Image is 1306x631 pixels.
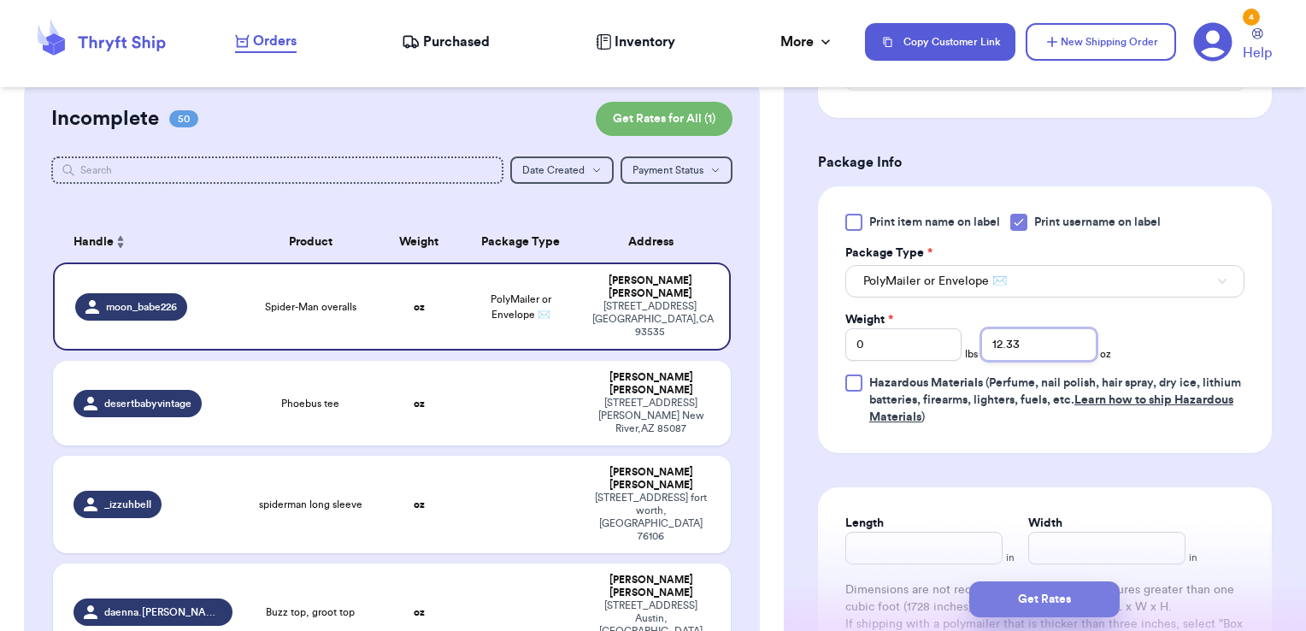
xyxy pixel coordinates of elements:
div: 4 [1243,9,1260,26]
th: Weight [379,221,460,262]
span: Phoebus tee [281,397,339,410]
span: daenna.[PERSON_NAME] [104,605,222,619]
span: Spider-Man overalls [265,300,356,314]
span: PolyMailer or Envelope ✉️ [491,294,551,320]
span: Payment Status [632,165,703,175]
span: lbs [965,347,978,361]
strong: oz [414,607,425,617]
button: PolyMailer or Envelope ✉️ [845,265,1244,298]
th: Address [582,221,732,262]
div: [PERSON_NAME] [PERSON_NAME] [592,574,711,599]
span: Inventory [615,32,675,52]
span: PolyMailer or Envelope ✉️ [863,273,1007,290]
a: 4 [1193,22,1232,62]
span: _izzuhbell [104,498,151,511]
div: [STREET_ADDRESS][PERSON_NAME] New River , AZ 85087 [592,397,711,435]
label: Width [1028,515,1062,532]
label: Package Type [845,245,932,262]
input: Search [51,156,504,184]
div: [PERSON_NAME] [PERSON_NAME] [592,371,711,397]
button: Date Created [510,156,614,184]
th: Package Type [460,221,582,262]
div: [STREET_ADDRESS] [GEOGRAPHIC_DATA] , CA 93535 [592,300,709,339]
span: Buzz top, groot top [266,605,355,619]
button: New Shipping Order [1026,23,1176,61]
span: Hazardous Materials [869,377,983,389]
button: Copy Customer Link [865,23,1015,61]
span: Print item name on label [869,214,1000,231]
span: desertbabyvintage [104,397,191,410]
h3: Package Info [818,152,1272,173]
span: Date Created [522,165,585,175]
div: More [780,32,834,52]
a: Help [1243,28,1272,63]
a: Purchased [402,32,490,52]
h2: Incomplete [51,105,159,133]
div: [STREET_ADDRESS] fort worth , [GEOGRAPHIC_DATA] 76106 [592,492,711,543]
span: Purchased [423,32,490,52]
button: Get Rates [969,581,1120,617]
span: Help [1243,43,1272,63]
div: [PERSON_NAME] [PERSON_NAME] [592,274,709,300]
button: Payment Status [621,156,732,184]
span: moon_babe226 [106,300,177,314]
strong: oz [414,398,425,409]
strong: oz [414,499,425,510]
span: 50 [169,110,198,127]
a: Inventory [596,32,675,52]
span: Handle [74,233,114,251]
button: Sort ascending [114,232,127,252]
span: Print username on label [1034,214,1161,231]
strong: oz [414,302,425,312]
span: in [1006,551,1015,564]
span: (Perfume, nail polish, hair spray, dry ice, lithium batteries, firearms, lighters, fuels, etc. ) [869,377,1241,423]
label: Weight [845,311,893,328]
label: Length [845,515,884,532]
a: Orders [235,31,297,53]
div: [PERSON_NAME] [PERSON_NAME] [592,466,711,492]
span: oz [1100,347,1111,361]
span: in [1189,551,1197,564]
span: Orders [253,31,297,51]
button: Get Rates for All (1) [596,102,732,136]
span: spiderman long sleeve [259,498,362,511]
th: Product [243,221,379,262]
